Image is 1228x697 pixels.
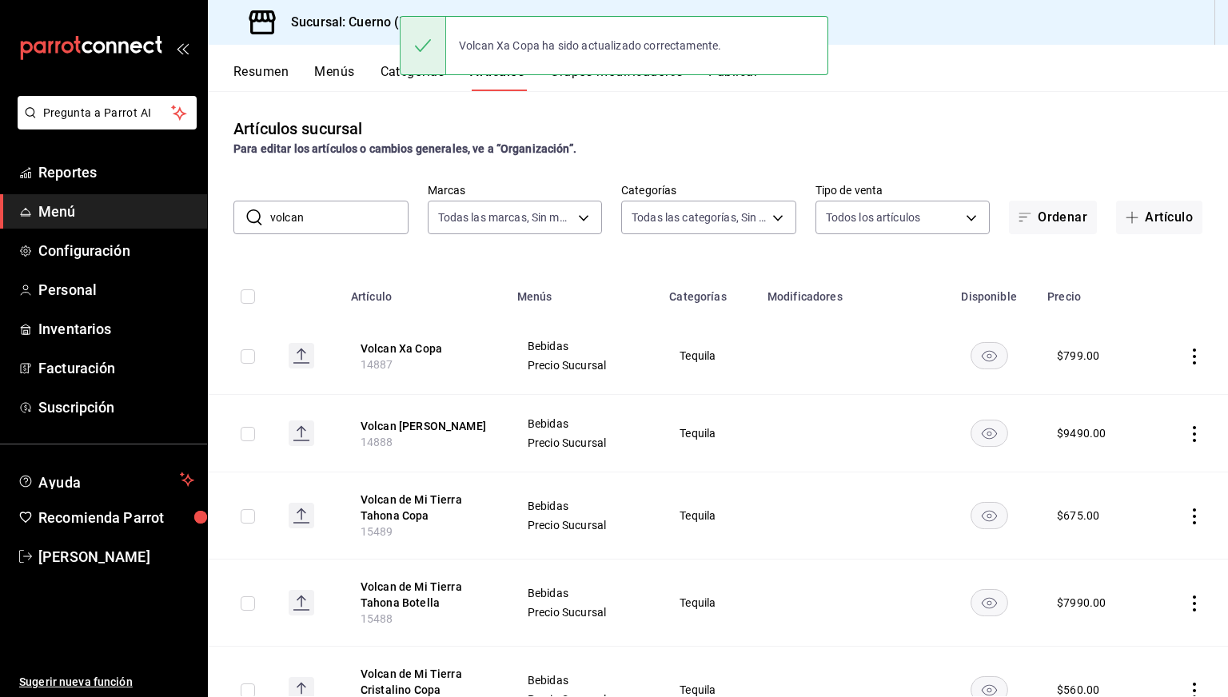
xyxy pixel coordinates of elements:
[680,510,738,521] span: Tequila
[971,342,1008,369] button: availability-product
[1186,595,1202,611] button: actions
[1038,266,1150,317] th: Precio
[446,28,734,63] div: Volcan Xa Copa ha sido actualizado correctamente.
[11,116,197,133] a: Pregunta a Parrot AI
[233,142,576,155] strong: Para editar los artículos o cambios generales, ve a “Organización”.
[381,64,445,91] button: Categorías
[38,357,194,379] span: Facturación
[38,318,194,340] span: Inventarios
[270,201,409,233] input: Buscar artículo
[1186,508,1202,524] button: actions
[176,42,189,54] button: open_drawer_menu
[38,396,194,418] span: Suscripción
[680,428,738,439] span: Tequila
[38,546,194,568] span: [PERSON_NAME]
[528,675,640,686] span: Bebidas
[428,185,603,196] label: Marcas
[971,420,1008,447] button: availability-product
[341,266,508,317] th: Artículo
[528,587,640,599] span: Bebidas
[43,105,172,121] span: Pregunta a Parrot AI
[528,520,640,531] span: Precio Sucursal
[528,500,640,512] span: Bebidas
[38,507,194,528] span: Recomienda Parrot
[1057,348,1099,364] div: $ 799.00
[528,437,640,448] span: Precio Sucursal
[1009,201,1097,234] button: Ordenar
[361,612,393,625] span: 15488
[38,470,173,489] span: Ayuda
[680,350,738,361] span: Tequila
[361,579,488,611] button: edit-product-location
[233,64,1228,91] div: navigation tabs
[38,240,194,261] span: Configuración
[621,185,796,196] label: Categorías
[971,589,1008,616] button: availability-product
[758,266,940,317] th: Modificadores
[815,185,991,196] label: Tipo de venta
[826,209,921,225] span: Todos los artículos
[438,209,573,225] span: Todas las marcas, Sin marca
[528,607,640,618] span: Precio Sucursal
[508,266,660,317] th: Menús
[1057,595,1106,611] div: $ 7990.00
[314,64,354,91] button: Menús
[361,525,393,538] span: 15489
[38,279,194,301] span: Personal
[361,436,393,448] span: 14888
[1186,426,1202,442] button: actions
[361,358,393,371] span: 14887
[1057,425,1106,441] div: $ 9490.00
[940,266,1038,317] th: Disponible
[38,161,194,183] span: Reportes
[632,209,767,225] span: Todas las categorías, Sin categoría
[680,684,738,695] span: Tequila
[18,96,197,129] button: Pregunta a Parrot AI
[528,418,640,429] span: Bebidas
[528,360,640,371] span: Precio Sucursal
[361,341,488,356] button: edit-product-location
[361,492,488,524] button: edit-product-location
[680,597,738,608] span: Tequila
[233,64,289,91] button: Resumen
[971,502,1008,529] button: availability-product
[19,674,194,691] span: Sugerir nueva función
[361,418,488,434] button: edit-product-location
[1057,508,1099,524] div: $ 675.00
[278,13,454,32] h3: Sucursal: Cuerno (Masaryk)
[1186,348,1202,364] button: actions
[38,201,194,222] span: Menú
[233,117,362,141] div: Artículos sucursal
[1116,201,1202,234] button: Artículo
[660,266,758,317] th: Categorías
[528,341,640,352] span: Bebidas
